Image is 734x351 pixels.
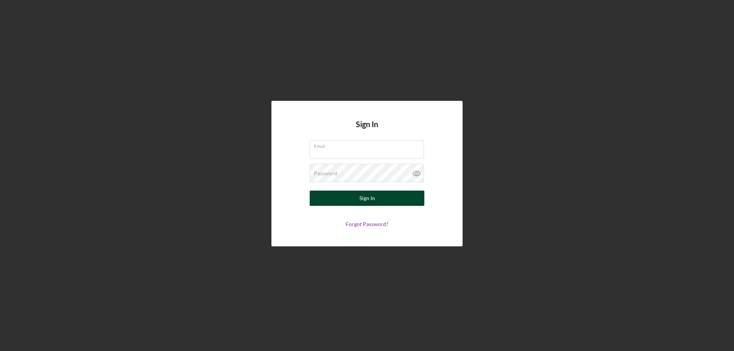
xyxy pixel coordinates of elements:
h4: Sign In [356,120,378,140]
label: Password [314,170,337,176]
div: Sign In [359,191,375,206]
button: Sign In [310,191,424,206]
a: Forgot Password? [346,221,388,227]
label: Email [314,141,424,149]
